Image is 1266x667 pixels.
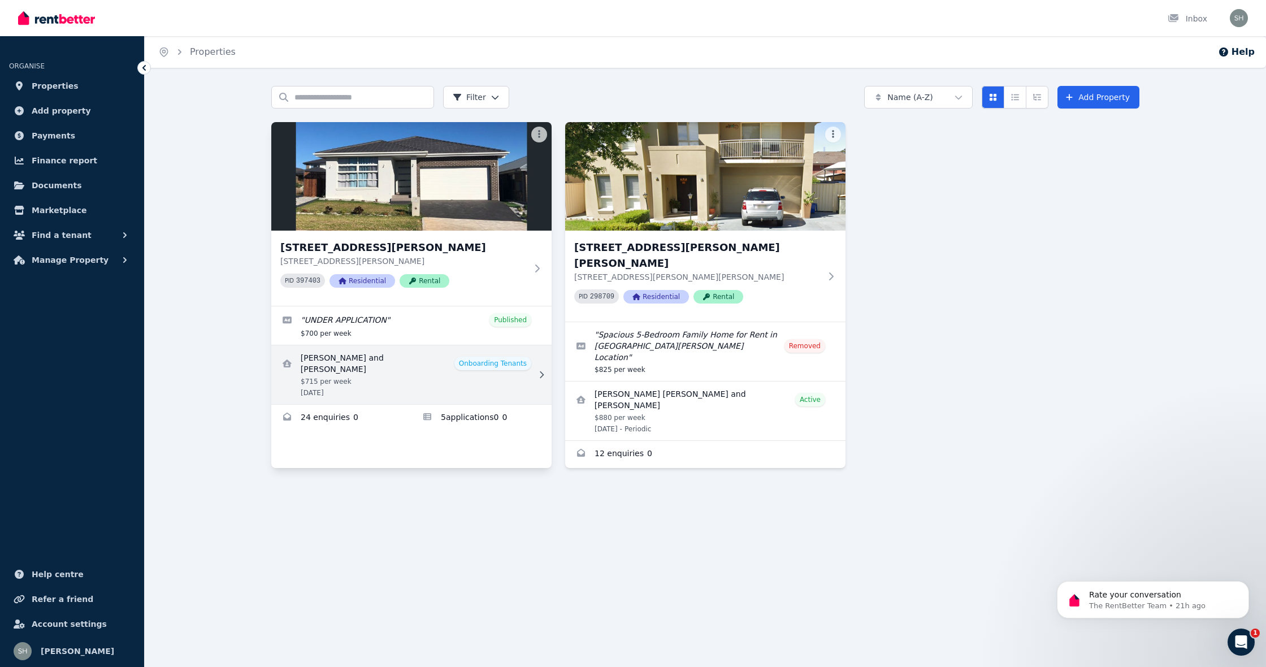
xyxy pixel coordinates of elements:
button: Filter [443,86,509,109]
span: Help [179,381,197,389]
span: Finance report [32,154,97,167]
div: Rental Payments - How They Work [23,305,189,317]
span: Rental [693,290,743,304]
div: Rental Payments - How They Work [16,300,210,321]
span: Documents [32,179,82,192]
div: Creating and Managing Your Ad [16,321,210,342]
div: How much does it cost? [16,342,210,363]
a: Add property [9,99,135,122]
a: Finance report [9,149,135,172]
span: Name (A-Z) [887,92,933,103]
small: PID [285,278,294,284]
a: 9 Rowan St, Oran Park[STREET_ADDRESS][PERSON_NAME][STREET_ADDRESS][PERSON_NAME]PID 397403Resident... [271,122,552,306]
a: Add Property [1057,86,1139,109]
span: Refer a friend [32,592,93,606]
span: Residential [329,274,395,288]
iframe: Intercom notifications message [1040,557,1266,636]
button: Search for help [16,252,210,275]
span: Help centre [32,568,84,581]
img: RentBetter [18,10,95,27]
div: Creating and Managing Your Ad [23,326,189,337]
code: 298709 [590,293,614,301]
span: Payments [32,129,75,142]
span: ORGANISE [9,62,45,70]
a: Account settings [9,613,135,635]
a: 52 Mason Drive, Harrington Park[STREET_ADDRESS][PERSON_NAME][PERSON_NAME][STREET_ADDRESS][PERSON_... [565,122,846,322]
a: Marketplace [9,199,135,222]
img: 9 Rowan St, Oran Park [271,122,552,231]
div: We typically reply in under 30 minutes [23,220,189,232]
img: Profile image for Earl [142,18,165,41]
div: Send us a message [23,208,189,220]
a: Properties [9,75,135,97]
span: Find a tenant [32,228,92,242]
div: View options [982,86,1048,109]
span: Marketplace [32,203,86,217]
div: Recent message [23,143,203,155]
a: Applications for 9 Rowan St, Oran Park [411,405,552,432]
button: Find a tenant [9,224,135,246]
div: • 21h ago [118,171,155,183]
p: Hi YI 👋 [23,80,203,99]
div: Inbox [1168,13,1207,24]
button: Help [151,353,226,398]
p: [STREET_ADDRESS][PERSON_NAME] [280,255,527,267]
span: Filter [453,92,486,103]
span: Residential [623,290,689,304]
a: View details for Noah Kosrav and Ateya Catalina Fabian [271,345,552,404]
span: Rental [400,274,449,288]
div: Profile image for EarlRate your conversation[PERSON_NAME]•21h ago [12,150,214,192]
a: Payments [9,124,135,147]
img: logo [23,22,98,39]
iframe: Intercom live chat [1228,629,1255,656]
span: Manage Property [32,253,109,267]
nav: Breadcrumb [145,36,249,68]
div: Lease Agreement [16,279,210,300]
span: Home [25,381,50,389]
span: Add property [32,104,91,118]
img: Profile image for Rochelle [164,18,187,41]
div: Lease Agreement [23,284,189,296]
a: Edit listing: UNDER APPLICATION [271,306,552,345]
img: 52 Mason Drive, Harrington Park [565,122,846,231]
h3: [STREET_ADDRESS][PERSON_NAME][PERSON_NAME] [574,240,821,271]
a: Properties [190,46,236,57]
div: Send us a messageWe typically reply in under 30 minutes [11,198,215,241]
span: Rate your conversation [50,161,154,170]
img: Profile image for Jeremy [121,18,144,41]
button: Messages [75,353,150,398]
button: Expanded list view [1026,86,1048,109]
button: More options [531,127,547,142]
span: Properties [32,79,79,93]
a: Documents [9,174,135,197]
button: Name (A-Z) [864,86,973,109]
img: YI WANG [14,642,32,660]
a: Refer a friend [9,588,135,610]
img: YI WANG [1230,9,1248,27]
span: Messages [94,381,133,389]
div: How much does it cost? [23,347,189,358]
button: Compact list view [1004,86,1026,109]
p: How can we help? [23,99,203,119]
a: Help centre [9,563,135,586]
span: Account settings [32,617,107,631]
img: Profile image for Earl [23,160,46,183]
a: Enquiries for 52 Mason Drive, Harrington Park [565,441,846,468]
div: [PERSON_NAME] [50,171,116,183]
span: Search for help [23,258,92,270]
span: [PERSON_NAME] [41,644,114,658]
button: Card view [982,86,1004,109]
p: [STREET_ADDRESS][PERSON_NAME][PERSON_NAME] [574,271,821,283]
div: Recent messageProfile image for EarlRate your conversation[PERSON_NAME]•21h ago [11,133,215,193]
small: PID [579,293,588,300]
button: Manage Property [9,249,135,271]
div: Close [194,18,215,38]
a: Enquiries for 9 Rowan St, Oran Park [271,405,411,432]
code: 397403 [296,277,320,285]
button: More options [825,127,841,142]
span: 1 [1251,629,1260,638]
